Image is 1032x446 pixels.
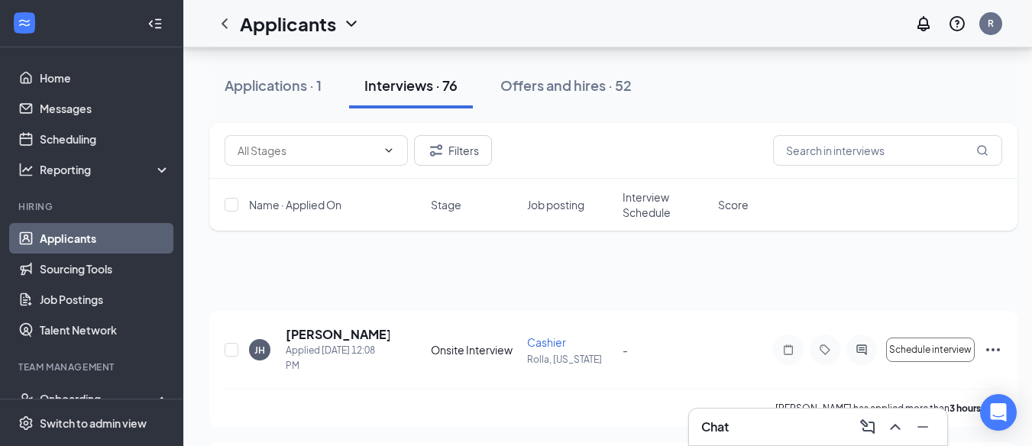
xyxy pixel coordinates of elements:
a: Home [40,63,170,93]
span: Name · Applied On [249,197,341,212]
div: Applications · 1 [225,76,322,95]
span: Interview Schedule [623,189,709,220]
span: - [623,343,628,357]
svg: MagnifyingGlass [976,144,988,157]
a: Talent Network [40,315,170,345]
svg: ChevronDown [342,15,361,33]
svg: UserCheck [18,391,34,406]
h5: [PERSON_NAME] [286,326,390,343]
svg: ChevronUp [886,418,904,436]
span: Job posting [527,197,584,212]
button: Minimize [911,415,935,439]
div: Hiring [18,200,167,213]
a: Sourcing Tools [40,254,170,284]
a: Messages [40,93,170,124]
span: Cashier [527,335,566,349]
svg: Tag [816,344,834,356]
svg: ActiveChat [852,344,871,356]
b: 3 hours ago [950,402,1000,414]
button: Schedule interview [886,338,975,362]
input: All Stages [238,142,377,159]
svg: WorkstreamLogo [17,15,32,31]
h3: Chat [701,419,729,435]
div: Switch to admin view [40,415,147,431]
h1: Applicants [240,11,336,37]
p: [PERSON_NAME] has applied more than . [775,402,1002,415]
svg: ComposeMessage [859,418,877,436]
div: Onboarding [40,391,157,406]
a: Applicants [40,223,170,254]
div: Offers and hires · 52 [500,76,632,95]
div: Applied [DATE] 12:08 PM [286,343,390,373]
svg: Filter [427,141,445,160]
svg: Minimize [914,418,932,436]
span: Score [718,197,749,212]
div: Onsite Interview [431,342,517,357]
div: Team Management [18,360,167,373]
svg: QuestionInfo [948,15,966,33]
div: Open Intercom Messenger [980,394,1017,431]
button: ComposeMessage [856,415,880,439]
svg: Analysis [18,162,34,177]
button: ChevronUp [883,415,907,439]
svg: Note [779,344,797,356]
svg: ChevronDown [383,144,395,157]
svg: Settings [18,415,34,431]
div: JH [254,344,265,357]
div: Interviews · 76 [364,76,458,95]
svg: Collapse [147,16,163,31]
a: Job Postings [40,284,170,315]
div: R [988,17,994,30]
span: Stage [431,197,461,212]
div: Reporting [40,162,171,177]
span: Schedule interview [889,344,972,355]
a: Scheduling [40,124,170,154]
svg: Notifications [914,15,933,33]
button: Filter Filters [414,135,492,166]
svg: ChevronLeft [215,15,234,33]
svg: Ellipses [984,341,1002,359]
p: Rolla, [US_STATE] [527,353,613,366]
input: Search in interviews [773,135,1002,166]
